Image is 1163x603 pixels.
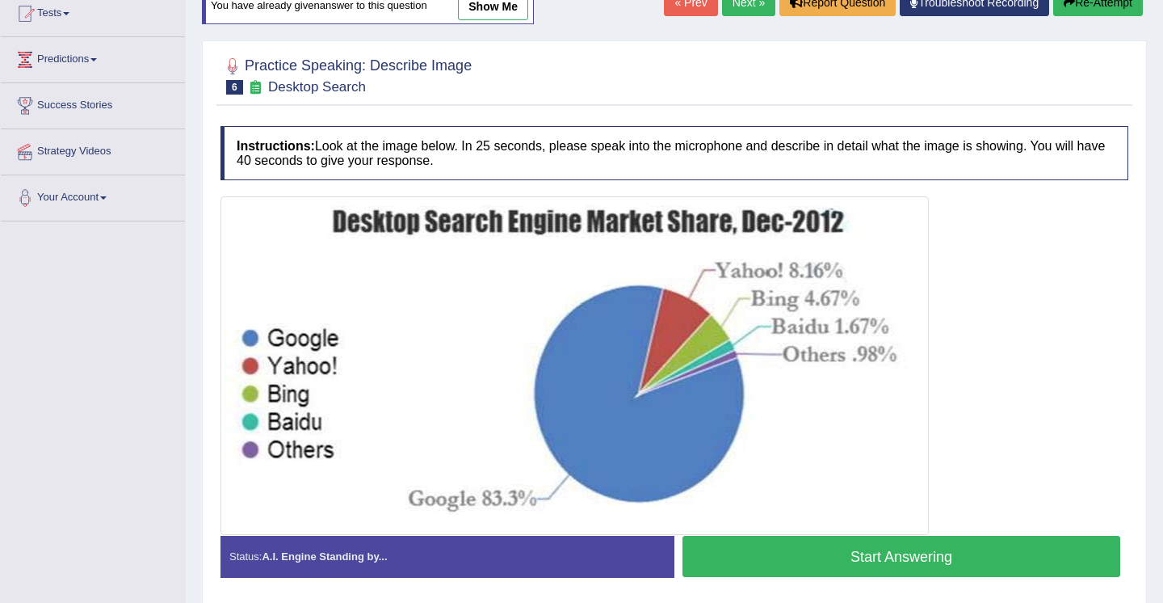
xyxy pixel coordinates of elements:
small: Desktop Search [268,79,366,95]
a: Success Stories [1,83,185,124]
a: Strategy Videos [1,129,185,170]
button: Start Answering [682,536,1120,577]
div: Status: [220,536,674,577]
small: Exam occurring question [247,80,264,95]
strong: A.I. Engine Standing by... [262,550,387,563]
h2: Practice Speaking: Describe Image [220,54,472,95]
span: 6 [226,80,243,95]
a: Predictions [1,37,185,78]
h4: Look at the image below. In 25 seconds, please speak into the microphone and describe in detail w... [220,126,1128,180]
a: Your Account [1,175,185,216]
b: Instructions: [237,139,315,153]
